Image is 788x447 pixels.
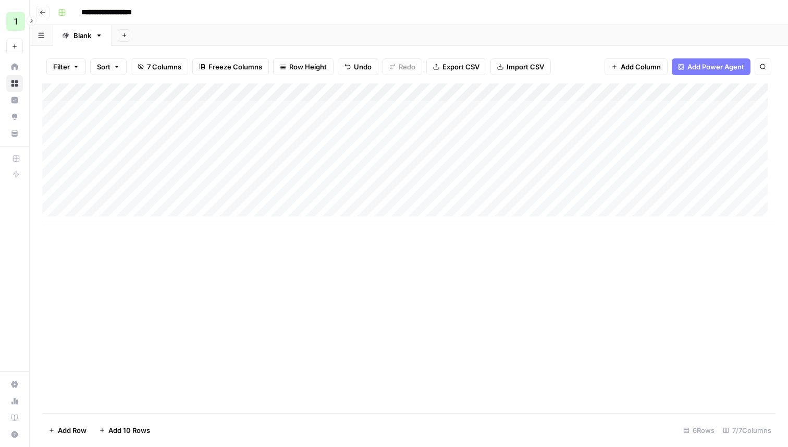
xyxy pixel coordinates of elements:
[679,422,719,439] div: 6 Rows
[6,376,23,393] a: Settings
[208,62,262,72] span: Freeze Columns
[426,58,486,75] button: Export CSV
[6,92,23,108] a: Insights
[383,58,422,75] button: Redo
[719,422,775,439] div: 7/7 Columns
[507,62,544,72] span: Import CSV
[354,62,372,72] span: Undo
[621,62,661,72] span: Add Column
[53,62,70,72] span: Filter
[6,125,23,142] a: Your Data
[338,58,378,75] button: Undo
[97,62,110,72] span: Sort
[93,422,156,439] button: Add 10 Rows
[672,58,750,75] button: Add Power Agent
[192,58,269,75] button: Freeze Columns
[73,30,91,41] div: Blank
[108,425,150,436] span: Add 10 Rows
[14,15,18,28] span: 1
[6,393,23,409] a: Usage
[399,62,415,72] span: Redo
[46,58,86,75] button: Filter
[273,58,334,75] button: Row Height
[289,62,327,72] span: Row Height
[6,108,23,125] a: Opportunities
[42,422,93,439] button: Add Row
[131,58,188,75] button: 7 Columns
[605,58,668,75] button: Add Column
[58,425,87,436] span: Add Row
[6,409,23,426] a: Learning Hub
[53,25,112,46] a: Blank
[687,62,744,72] span: Add Power Agent
[6,58,23,75] a: Home
[6,75,23,92] a: Browse
[90,58,127,75] button: Sort
[490,58,551,75] button: Import CSV
[442,62,479,72] span: Export CSV
[6,426,23,443] button: Help + Support
[6,8,23,34] button: Workspace: 1ma
[147,62,181,72] span: 7 Columns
